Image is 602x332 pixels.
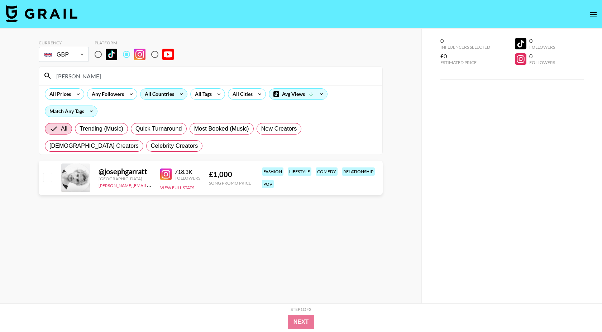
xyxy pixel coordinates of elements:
[342,167,375,176] div: relationship
[99,181,205,188] a: [PERSON_NAME][EMAIL_ADDRESS][DOMAIN_NAME]
[95,40,180,45] div: Platform
[52,70,378,82] input: Search by User Name
[99,167,152,176] div: @ josephgarratt
[228,89,254,99] div: All Cities
[529,37,555,44] div: 0
[440,60,490,65] div: Estimated Price
[262,180,274,188] div: pov
[61,125,67,133] span: All
[440,44,490,50] div: Influencers Selected
[39,40,89,45] div: Currency
[316,167,338,176] div: comedy
[440,37,490,44] div: 0
[160,169,172,180] img: Instagram
[151,142,198,150] span: Celebrity Creators
[140,89,176,99] div: All Countries
[586,7,601,21] button: open drawer
[440,53,490,60] div: £0
[45,106,97,117] div: Match Any Tags
[160,185,194,190] button: View Full Stats
[99,176,152,181] div: [GEOGRAPHIC_DATA]
[40,48,87,61] div: GBP
[134,49,145,60] img: Instagram
[106,49,117,60] img: TikTok
[288,167,311,176] div: lifestyle
[291,307,311,312] div: Step 1 of 2
[529,60,555,65] div: Followers
[80,125,123,133] span: Trending (Music)
[529,44,555,50] div: Followers
[87,89,125,99] div: Any Followers
[45,89,72,99] div: All Prices
[162,49,174,60] img: YouTube
[209,170,251,179] div: £ 1,000
[6,5,77,22] img: Grail Talent
[135,125,182,133] span: Quick Turnaround
[288,315,315,329] button: Next
[194,125,249,133] span: Most Booked (Music)
[49,142,139,150] span: [DEMOGRAPHIC_DATA] Creators
[175,175,200,181] div: Followers
[261,125,297,133] span: New Creators
[262,167,283,176] div: fashion
[191,89,213,99] div: All Tags
[529,53,555,60] div: 0
[269,89,327,99] div: Avg Views
[209,180,251,186] div: Song Promo Price
[175,168,200,175] div: 718.3K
